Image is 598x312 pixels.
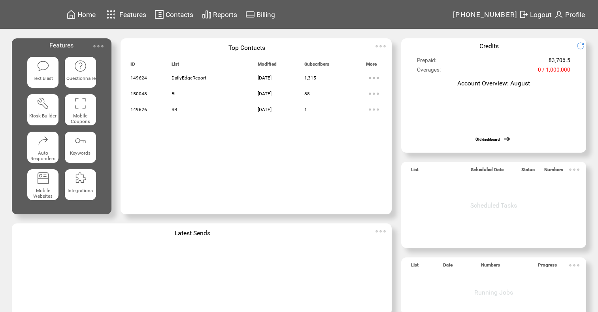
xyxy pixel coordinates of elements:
a: Text Blast [27,57,58,88]
img: ellypsis.svg [366,70,382,86]
span: Top Contacts [228,44,265,51]
span: Scheduled Date [471,167,504,176]
span: 149624 [130,75,147,81]
a: Questionnaire [65,57,96,88]
img: exit.svg [519,9,528,19]
img: text-blast.svg [37,60,49,72]
span: Keywords [70,150,91,156]
span: Date [443,262,453,271]
span: [DATE] [258,75,272,81]
span: Kiosk Builder [29,113,57,119]
span: 149626 [130,107,147,112]
span: 150048 [130,91,147,96]
span: Auto Responders [30,150,55,161]
a: Contacts [153,8,194,21]
span: More [366,61,377,70]
a: Profile [553,8,586,21]
span: Latest Sends [175,229,210,237]
span: 88 [304,91,310,96]
img: contacts.svg [155,9,164,19]
img: ellypsis.svg [366,102,382,117]
a: Mobile Websites [27,169,58,200]
span: Mobile Websites [33,188,53,199]
img: questionnaire.svg [74,60,87,72]
span: Subscribers [304,61,329,70]
span: Credits [479,42,499,50]
span: List [411,262,419,271]
span: Overages: [417,67,441,76]
a: Features [103,7,148,22]
img: integrations.svg [74,172,87,184]
img: refresh.png [577,42,590,50]
img: ellypsis.svg [91,38,106,54]
span: Bi [172,91,175,96]
span: Modified [258,61,277,70]
a: Keywords [65,132,96,163]
img: profile.svg [554,9,564,19]
a: Mobile Coupons [65,94,96,125]
span: Profile [565,11,585,19]
img: ellypsis.svg [566,162,582,178]
a: Home [65,8,97,21]
img: keywords.svg [74,134,87,147]
span: ID [130,61,135,70]
span: Text Blast [33,76,53,81]
span: 1,315 [304,75,316,81]
span: RB [172,107,177,112]
span: Progress [538,262,557,271]
img: mobile-websites.svg [37,172,49,184]
span: Contacts [166,11,193,19]
a: Integrations [65,169,96,200]
span: 83,706.5 [549,57,570,67]
img: ellypsis.svg [366,86,382,102]
span: Questionnaire [66,76,96,81]
img: auto-responders.svg [37,134,49,147]
span: List [411,167,419,176]
span: Features [119,11,146,19]
span: Numbers [544,167,563,176]
span: Billing [257,11,275,19]
img: ellypsis.svg [566,257,582,273]
img: coupons.svg [74,97,87,110]
img: features.svg [104,8,118,21]
span: Logout [530,11,552,19]
a: Billing [244,8,276,21]
img: ellypsis.svg [373,38,389,54]
span: Home [77,11,96,19]
span: List [172,61,179,70]
img: chart.svg [202,9,211,19]
a: Kiosk Builder [27,94,58,125]
span: Numbers [481,262,500,271]
span: Scheduled Tasks [470,202,517,209]
span: 0 / 1,000,000 [538,67,570,76]
a: Auto Responders [27,132,58,163]
a: Reports [201,8,238,21]
a: Logout [518,8,553,21]
span: [DATE] [258,91,272,96]
span: Mobile Coupons [71,113,90,124]
img: tool%201.svg [37,97,49,110]
a: Old dashboard [475,137,500,142]
img: creidtcard.svg [245,9,255,19]
span: Features [49,42,74,49]
span: Account Overview: August [457,79,530,87]
span: DailyEdgeReport [172,75,206,81]
span: Status [521,167,535,176]
span: [DATE] [258,107,272,112]
span: Integrations [68,188,93,193]
span: Reports [213,11,237,19]
span: Running Jobs [474,289,513,296]
img: home.svg [66,9,76,19]
span: Prepaid: [417,57,436,67]
span: [PHONE_NUMBER] [453,11,518,19]
span: 1 [304,107,307,112]
img: ellypsis.svg [373,223,389,239]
